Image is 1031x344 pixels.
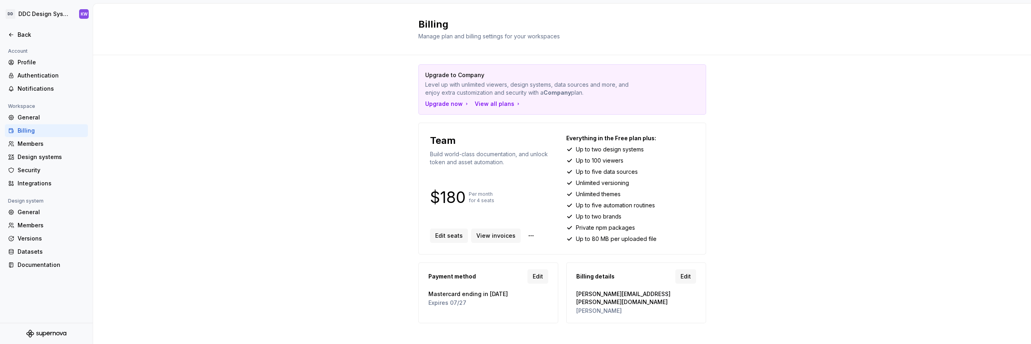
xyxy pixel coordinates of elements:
div: General [18,113,85,121]
p: Unlimited themes [576,190,621,198]
h2: Billing [418,18,697,31]
span: Manage plan and billing settings for your workspaces [418,33,560,40]
button: View all plans [475,100,521,108]
p: Per month for 4 seats [469,191,494,204]
a: Security [5,164,88,177]
div: Members [18,221,85,229]
p: Up to 80 MB per uploaded file [576,235,657,243]
div: Account [5,46,31,56]
div: Back [18,31,85,39]
div: Billing [18,127,85,135]
a: Versions [5,232,88,245]
span: Edit [681,272,691,280]
a: Integrations [5,177,88,190]
div: Workspace [5,101,38,111]
div: Notifications [18,85,85,93]
span: [PERSON_NAME][EMAIL_ADDRESS][PERSON_NAME][DOMAIN_NAME] [576,290,696,306]
span: Expires 07/27 [428,299,548,307]
a: General [5,111,88,124]
p: Up to 100 viewers [576,157,623,165]
a: Back [5,28,88,41]
p: $180 [430,193,466,202]
a: Datasets [5,245,88,258]
span: Mastercard ending in [DATE] [428,290,548,298]
p: Up to five automation routines [576,201,655,209]
div: Versions [18,235,85,243]
div: General [18,208,85,216]
a: General [5,206,88,219]
a: Documentation [5,258,88,271]
div: Authentication [18,72,85,80]
p: Up to two design systems [576,145,644,153]
a: Design systems [5,151,88,163]
p: Team [430,134,456,147]
p: Up to two brands [576,213,621,221]
p: Level up with unlimited viewers, design systems, data sources and more, and enjoy extra customiza... [425,81,643,97]
div: Datasets [18,248,85,256]
a: View invoices [471,229,521,243]
a: Profile [5,56,88,69]
p: Up to five data sources [576,168,638,176]
button: Edit seats [430,229,468,243]
svg: Supernova Logo [26,330,66,338]
div: Design system [5,196,47,206]
div: Members [18,140,85,148]
span: Edit seats [435,232,463,240]
div: Profile [18,58,85,66]
div: KW [81,11,88,17]
div: Design systems [18,153,85,161]
button: Upgrade now [425,100,470,108]
p: Private npm packages [576,224,635,232]
a: Edit [675,269,696,284]
span: View invoices [476,232,515,240]
p: Build world-class documentation, and unlock token and asset automation. [430,150,558,166]
div: Integrations [18,179,85,187]
a: Billing [5,124,88,137]
button: DDDDC Design SystemKW [2,5,91,23]
p: Everything in the Free plan plus: [566,134,695,142]
span: Edit [533,272,543,280]
div: Security [18,166,85,174]
strong: Company [543,89,571,96]
a: Edit [527,269,548,284]
div: DD [6,9,15,19]
a: Members [5,137,88,150]
span: Payment method [428,272,476,280]
a: Notifications [5,82,88,95]
a: Members [5,219,88,232]
span: [PERSON_NAME] [576,307,696,315]
span: Billing details [576,272,615,280]
p: Unlimited versioning [576,179,629,187]
p: Upgrade to Company [425,71,643,79]
div: Documentation [18,261,85,269]
div: DDC Design System [18,10,70,18]
a: Authentication [5,69,88,82]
